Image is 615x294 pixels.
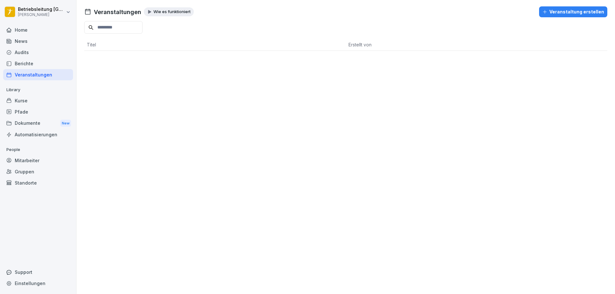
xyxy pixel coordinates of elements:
a: Kurse [3,95,73,106]
span: Titel [87,42,96,47]
a: Audits [3,47,73,58]
div: Support [3,266,73,278]
a: Veranstaltungen [3,69,73,80]
p: Library [3,85,73,95]
a: Einstellungen [3,278,73,289]
div: Dokumente [3,117,73,129]
a: News [3,36,73,47]
p: Betriebsleitung [GEOGRAPHIC_DATA] [18,7,65,12]
span: Erstellt von [348,42,372,47]
a: DokumenteNew [3,117,73,129]
p: People [3,145,73,155]
p: Wie es funktioniert [153,9,191,14]
div: Veranstaltung erstellen [542,8,604,15]
a: Berichte [3,58,73,69]
a: Home [3,24,73,36]
a: Automatisierungen [3,129,73,140]
button: Veranstaltung erstellen [539,6,607,17]
a: Mitarbeiter [3,155,73,166]
a: Gruppen [3,166,73,177]
h1: Veranstaltungen [94,8,141,16]
div: New [60,120,71,127]
a: Pfade [3,106,73,117]
p: [PERSON_NAME] [18,12,65,17]
a: Standorte [3,177,73,188]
